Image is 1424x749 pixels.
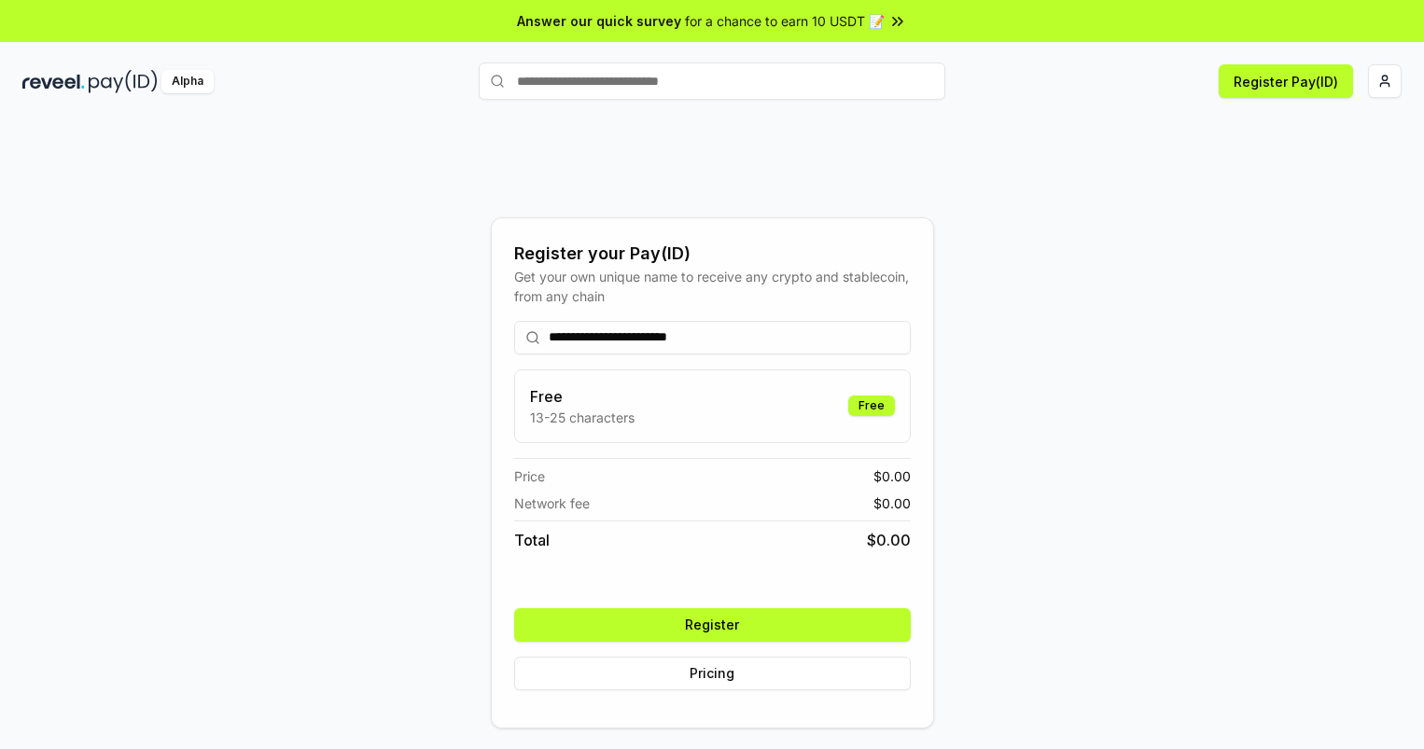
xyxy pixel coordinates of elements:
[514,466,545,486] span: Price
[530,385,635,408] h3: Free
[161,70,214,93] div: Alpha
[89,70,158,93] img: pay_id
[685,11,885,31] span: for a chance to earn 10 USDT 📝
[873,493,911,513] span: $ 0.00
[514,529,550,551] span: Total
[517,11,681,31] span: Answer our quick survey
[514,493,590,513] span: Network fee
[867,529,911,551] span: $ 0.00
[873,466,911,486] span: $ 0.00
[848,395,895,416] div: Free
[514,267,911,306] div: Get your own unique name to receive any crypto and stablecoin, from any chain
[1219,64,1353,98] button: Register Pay(ID)
[514,657,911,690] button: Pricing
[514,608,911,642] button: Register
[530,408,635,427] p: 13-25 characters
[514,241,911,267] div: Register your Pay(ID)
[22,70,85,93] img: reveel_dark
